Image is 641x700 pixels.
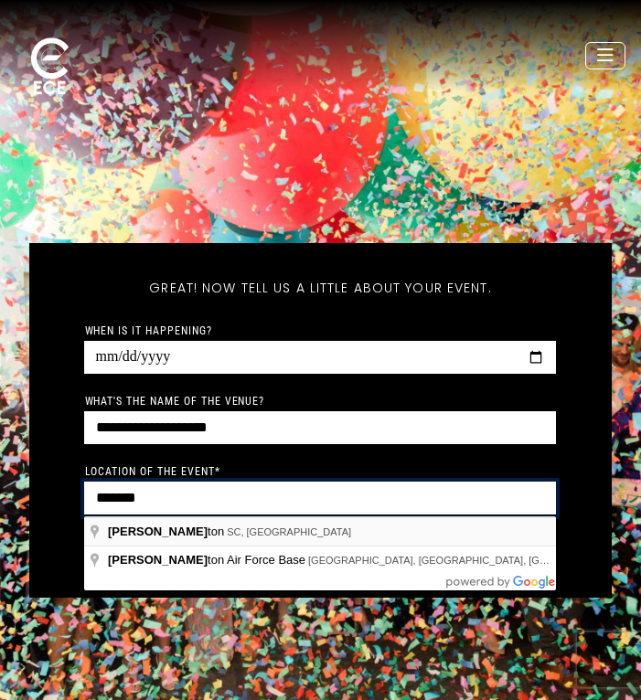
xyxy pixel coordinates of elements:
label: When is it happening? [85,324,212,337]
span: ton Air Force Base [108,553,308,567]
span: [PERSON_NAME] [108,525,208,538]
label: What's the name of the venue? [85,395,265,408]
span: ton [108,525,227,538]
h5: Great! Now tell us a little about your event. [85,257,557,319]
span: SC, [GEOGRAPHIC_DATA] [227,526,351,537]
button: Toggle navigation [585,42,625,69]
img: ece_new_logo_whitev2-1.png [16,34,84,101]
label: Location of the event [85,465,220,478]
span: [PERSON_NAME] [108,553,208,567]
span: [GEOGRAPHIC_DATA], [GEOGRAPHIC_DATA], [GEOGRAPHIC_DATA] [308,555,634,566]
